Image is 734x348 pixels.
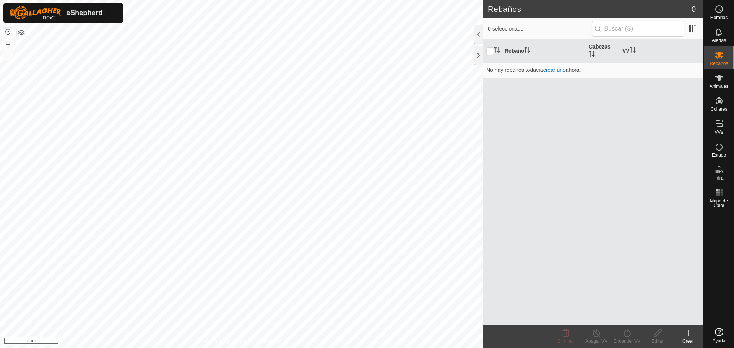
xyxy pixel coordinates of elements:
p-sorticon: Activar para ordenar [524,48,530,54]
button: Capas del Mapa [17,28,26,37]
span: Estado [712,153,726,157]
p-sorticon: Activar para ordenar [630,48,636,54]
div: Editar [642,338,673,345]
span: Animales [710,84,728,89]
span: Infra [714,176,723,180]
a: crear uno [543,67,566,73]
span: Horarios [710,15,728,20]
p-sorticon: Activar para ordenar [494,48,500,54]
div: Encender VV [612,338,642,345]
button: – [3,50,13,59]
input: Buscar (S) [592,21,684,37]
a: Ayuda [704,325,734,346]
div: Apagar VV [581,338,612,345]
span: Alertas [712,38,726,43]
span: Ayuda [713,338,726,343]
img: Logo Gallagher [9,6,105,20]
span: Collares [710,107,727,112]
a: Política de Privacidad [202,338,246,345]
span: VVs [715,130,723,134]
td: No hay rebaños todavía ahora. [483,62,703,78]
a: Contáctenos [255,338,281,345]
button: Restablecer Mapa [3,28,13,37]
span: Mapa de Calor [706,199,732,208]
span: Rebaños [710,61,728,66]
span: 0 [692,3,696,15]
h2: Rebaños [488,5,692,14]
span: Eliminar [557,338,574,344]
button: + [3,40,13,49]
th: Rebaño [502,40,586,63]
span: 0 seleccionado [488,25,592,33]
p-sorticon: Activar para ordenar [589,52,595,58]
th: Cabezas [586,40,619,63]
div: Crear [673,338,703,345]
th: VV [619,40,703,63]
